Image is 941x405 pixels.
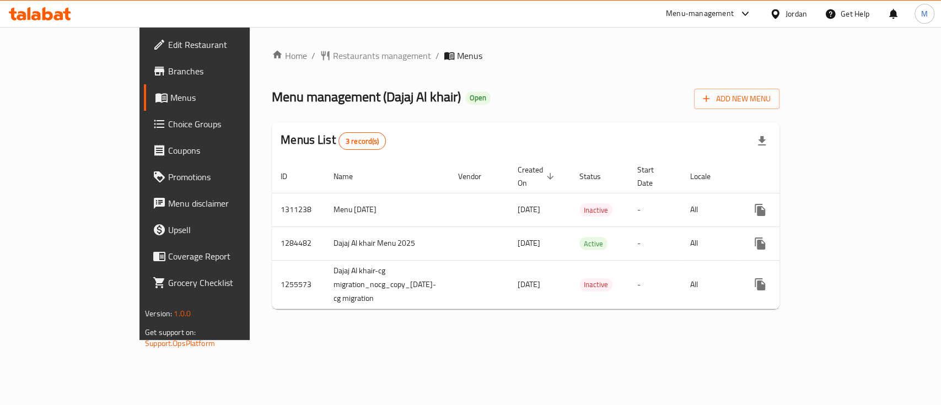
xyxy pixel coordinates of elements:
[637,163,668,190] span: Start Date
[579,237,607,250] div: Active
[666,7,734,20] div: Menu-management
[168,38,288,51] span: Edit Restaurant
[681,226,738,260] td: All
[272,193,325,226] td: 1311238
[747,230,773,257] button: more
[579,170,615,183] span: Status
[579,278,612,291] span: Inactive
[144,137,297,164] a: Coupons
[272,260,325,309] td: 1255573
[738,160,862,193] th: Actions
[518,236,540,250] span: [DATE]
[145,306,172,321] span: Version:
[168,250,288,263] span: Coverage Report
[579,278,612,291] div: Inactive
[681,260,738,309] td: All
[168,197,288,210] span: Menu disclaimer
[281,132,386,150] h2: Menus List
[334,170,367,183] span: Name
[694,89,779,109] button: Add New Menu
[325,226,449,260] td: Dajaj Al khair Menu 2025
[773,271,800,298] button: Change Status
[333,49,431,62] span: Restaurants management
[325,260,449,309] td: Dajaj Al khair-cg migration_nocg_copy_[DATE]-cg migration
[144,190,297,217] a: Menu disclaimer
[773,197,800,223] button: Change Status
[435,49,439,62] li: /
[281,170,302,183] span: ID
[168,223,288,236] span: Upsell
[144,217,297,243] a: Upsell
[311,49,315,62] li: /
[579,203,612,217] div: Inactive
[144,111,297,137] a: Choice Groups
[272,160,862,309] table: enhanced table
[465,93,491,102] span: Open
[628,193,681,226] td: -
[170,91,288,104] span: Menus
[144,243,297,269] a: Coverage Report
[168,117,288,131] span: Choice Groups
[145,325,196,339] span: Get support on:
[703,92,771,106] span: Add New Menu
[747,271,773,298] button: more
[168,276,288,289] span: Grocery Checklist
[628,260,681,309] td: -
[272,226,325,260] td: 1284482
[144,58,297,84] a: Branches
[921,8,928,20] span: M
[272,49,779,62] nav: breadcrumb
[681,193,738,226] td: All
[144,269,297,296] a: Grocery Checklist
[325,193,449,226] td: Menu [DATE]
[144,164,297,190] a: Promotions
[518,163,557,190] span: Created On
[168,170,288,183] span: Promotions
[579,237,607,250] span: Active
[786,8,807,20] div: Jordan
[518,202,540,217] span: [DATE]
[628,226,681,260] td: -
[457,49,482,62] span: Menus
[518,277,540,291] span: [DATE]
[174,306,191,321] span: 1.0.0
[168,144,288,157] span: Coupons
[339,136,386,147] span: 3 record(s)
[144,84,297,111] a: Menus
[144,31,297,58] a: Edit Restaurant
[747,197,773,223] button: more
[773,230,800,257] button: Change Status
[145,336,215,350] a: Support.OpsPlatform
[458,170,496,183] span: Vendor
[749,128,775,154] div: Export file
[338,132,386,150] div: Total records count
[272,84,461,109] span: Menu management ( Dajaj Al khair )
[168,64,288,78] span: Branches
[690,170,725,183] span: Locale
[465,91,491,105] div: Open
[320,49,431,62] a: Restaurants management
[579,204,612,217] span: Inactive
